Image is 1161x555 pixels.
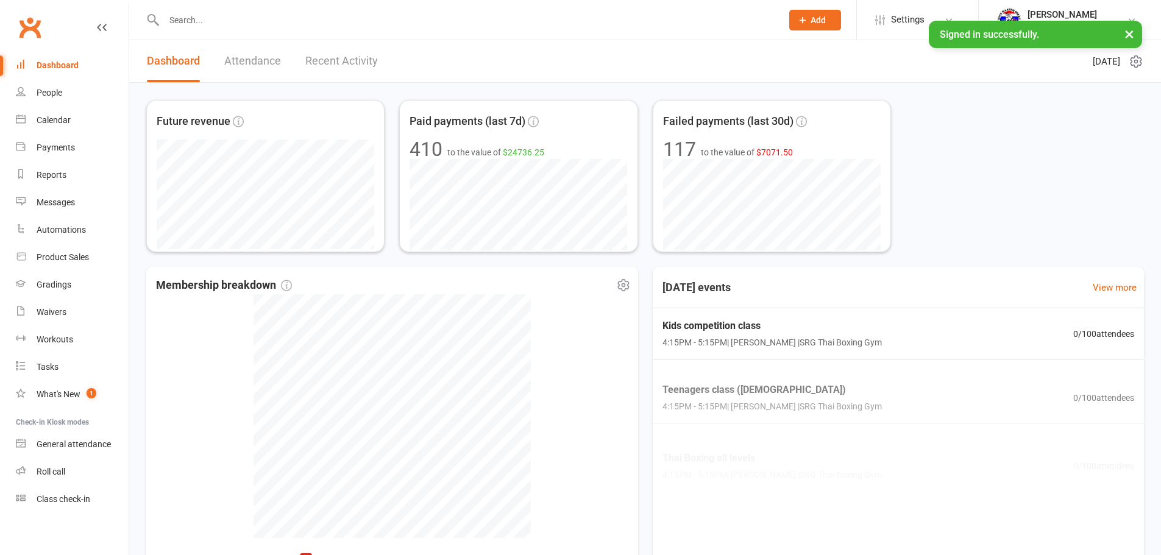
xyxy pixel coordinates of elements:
a: Clubworx [15,12,45,43]
a: Reports [16,161,129,189]
a: What's New1 [16,381,129,408]
button: Add [789,10,841,30]
span: 4:15PM - 5:15PM | [PERSON_NAME] | SRG Thai Boxing Gym [662,468,882,482]
div: Reports [37,170,66,180]
span: Membership breakdown [156,277,292,294]
div: People [37,88,62,97]
div: Gradings [37,280,71,289]
div: Roll call [37,467,65,476]
div: What's New [37,389,80,399]
h3: [DATE] events [653,277,740,299]
a: Gradings [16,271,129,299]
span: [DATE] [1093,54,1120,69]
div: Payments [37,143,75,152]
span: 1 [87,388,96,398]
span: Failed payments (last 30d) [663,113,794,130]
a: Class kiosk mode [16,486,129,513]
span: Teenagers class ([DEMOGRAPHIC_DATA]) [662,382,882,398]
span: Signed in successfully. [940,29,1039,40]
a: Payments [16,134,129,161]
img: thumb_image1718682644.png [997,8,1021,32]
input: Search... [160,12,773,29]
div: 117 [663,140,696,159]
div: 410 [410,140,442,159]
div: Calendar [37,115,71,125]
div: Tasks [37,362,59,372]
a: General attendance kiosk mode [16,431,129,458]
a: Automations [16,216,129,244]
span: Kids competition class [662,318,882,334]
span: $24736.25 [503,147,544,157]
div: Messages [37,197,75,207]
a: Workouts [16,326,129,353]
span: 4:15PM - 5:15PM | [PERSON_NAME] | SRG Thai Boxing Gym [662,336,882,350]
div: General attendance [37,439,111,449]
span: 0 / 100 attendees [1073,391,1134,404]
span: to the value of [701,146,793,159]
span: 0 / 100 attendees [1073,327,1134,341]
div: [PERSON_NAME] [1028,9,1110,20]
span: to the value of [447,146,544,159]
a: Roll call [16,458,129,486]
button: × [1118,21,1140,47]
div: Waivers [37,307,66,317]
a: Recent Activity [305,40,378,82]
span: $7071.50 [756,147,793,157]
a: Attendance [224,40,281,82]
span: Add [811,15,826,25]
a: View more [1093,280,1137,295]
div: Automations [37,225,86,235]
a: Messages [16,189,129,216]
a: Tasks [16,353,129,381]
div: Product Sales [37,252,89,262]
div: Workouts [37,334,73,344]
span: 4:15PM - 5:15PM | [PERSON_NAME] | SRG Thai Boxing Gym [662,400,882,413]
a: Waivers [16,299,129,326]
div: SRG Thai Boxing Gym [1028,20,1110,31]
a: Dashboard [16,52,129,79]
div: Class check-in [37,494,90,504]
a: Calendar [16,107,129,134]
span: 0 / 100 attendees [1073,459,1134,473]
a: Dashboard [147,40,200,82]
a: Product Sales [16,244,129,271]
span: Settings [891,6,925,34]
span: Thai Boxing all levels [662,450,882,466]
a: People [16,79,129,107]
span: Paid payments (last 7d) [410,113,525,130]
div: Dashboard [37,60,79,70]
span: Future revenue [157,113,230,130]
